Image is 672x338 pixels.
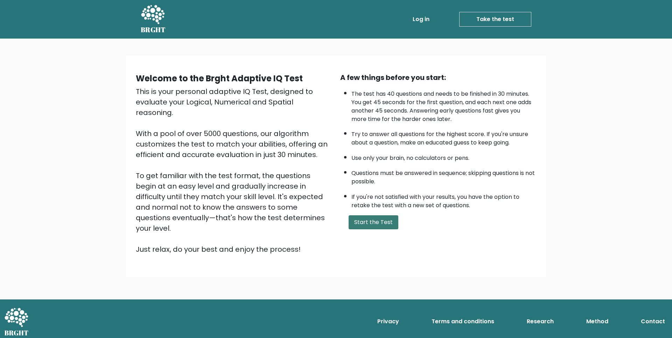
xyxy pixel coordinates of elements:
[429,315,497,329] a: Terms and conditions
[141,3,166,36] a: BRGHT
[136,86,332,255] div: This is your personal adaptive IQ Test, designed to evaluate your Logical, Numerical and Spatial ...
[374,315,402,329] a: Privacy
[351,127,536,147] li: Try to answer all questions for the highest score. If you're unsure about a question, make an edu...
[583,315,611,329] a: Method
[351,86,536,123] li: The test has 40 questions and needs to be finished in 30 minutes. You get 45 seconds for the firs...
[351,150,536,162] li: Use only your brain, no calculators or pens.
[638,315,668,329] a: Contact
[340,72,536,83] div: A few things before you start:
[410,12,432,26] a: Log in
[351,189,536,210] li: If you're not satisfied with your results, you have the option to retake the test with a new set ...
[136,73,303,84] b: Welcome to the Brght Adaptive IQ Test
[459,12,531,27] a: Take the test
[351,165,536,186] li: Questions must be answered in sequence; skipping questions is not possible.
[349,215,398,229] button: Start the Test
[141,26,166,34] h5: BRGHT
[524,315,556,329] a: Research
